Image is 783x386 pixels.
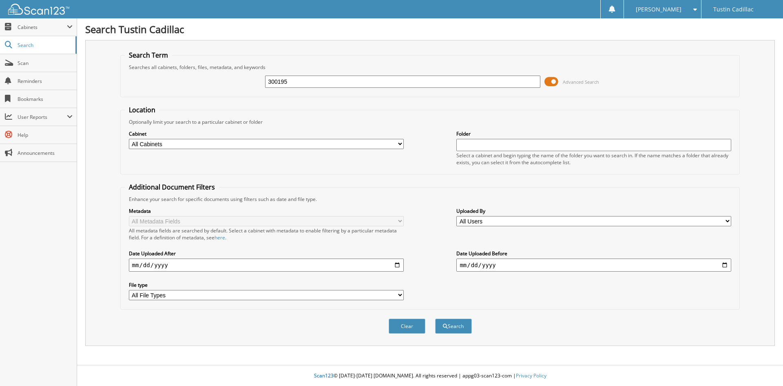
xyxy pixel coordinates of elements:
[18,96,73,103] span: Bookmarks
[18,132,73,138] span: Help
[456,208,731,214] label: Uploaded By
[129,227,404,241] div: All metadata fields are searched by default. Select a cabinet with metadata to enable filtering b...
[18,114,67,120] span: User Reports
[456,152,731,166] div: Select a cabinet and begin typing the name of the folder you want to search in. If the name match...
[456,259,731,272] input: end
[77,366,783,386] div: © [DATE]-[DATE] [DOMAIN_NAME]. All rights reserved | appg03-scan123-com |
[314,372,334,379] span: Scan123
[563,79,599,85] span: Advanced Search
[8,4,69,15] img: scan123-logo-white.svg
[456,130,731,137] label: Folder
[85,22,775,36] h1: Search Tustin Cadillac
[636,7,681,12] span: [PERSON_NAME]
[125,196,736,203] div: Enhance your search for specific documents using filters such as date and file type.
[125,51,172,60] legend: Search Term
[18,42,71,49] span: Search
[125,118,736,125] div: Optionally limit your search to a particular cabinet or folder
[129,208,404,214] label: Metadata
[516,372,546,379] a: Privacy Policy
[713,7,754,12] span: Tustin Cadillac
[18,149,73,156] span: Announcements
[129,281,404,288] label: File type
[742,347,783,386] iframe: Chat Widget
[129,250,404,257] label: Date Uploaded After
[129,130,404,137] label: Cabinet
[18,78,73,85] span: Reminders
[435,319,472,334] button: Search
[456,250,731,257] label: Date Uploaded Before
[18,60,73,67] span: Scan
[125,64,736,71] div: Searches all cabinets, folders, files, metadata, and keywords
[18,24,67,31] span: Cabinets
[125,183,219,192] legend: Additional Document Filters
[215,234,225,241] a: here
[125,105,159,114] legend: Location
[389,319,425,334] button: Clear
[129,259,404,272] input: start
